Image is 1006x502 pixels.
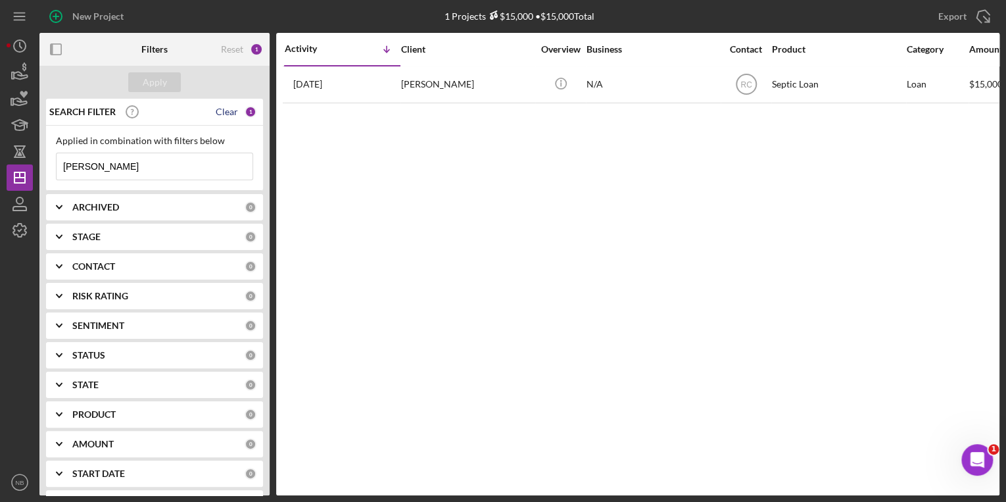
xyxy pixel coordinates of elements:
[245,438,256,450] div: 0
[536,44,585,55] div: Overview
[143,72,167,92] div: Apply
[72,261,115,272] b: CONTACT
[72,350,105,361] b: STATUS
[587,67,718,102] div: N/A
[925,3,999,30] button: Export
[988,444,999,455] span: 1
[907,67,968,102] div: Loan
[444,11,594,22] div: 1 Projects • $15,000 Total
[401,44,533,55] div: Client
[72,291,128,301] b: RISK RATING
[245,468,256,480] div: 0
[72,439,114,449] b: AMOUNT
[49,107,116,117] b: SEARCH FILTER
[245,261,256,272] div: 0
[141,44,168,55] b: Filters
[216,107,238,117] div: Clear
[245,106,256,118] div: 1
[245,320,256,332] div: 0
[285,43,343,54] div: Activity
[245,379,256,391] div: 0
[486,11,533,22] div: $15,000
[7,469,33,495] button: NB
[72,409,116,420] b: PRODUCT
[72,380,99,390] b: STATE
[128,72,181,92] button: Apply
[245,290,256,302] div: 0
[401,67,533,102] div: [PERSON_NAME]
[772,44,903,55] div: Product
[293,79,322,89] time: 2025-08-20 20:53
[245,201,256,213] div: 0
[56,136,253,146] div: Applied in combination with filters below
[72,3,124,30] div: New Project
[245,349,256,361] div: 0
[772,67,903,102] div: Septic Loan
[221,44,243,55] div: Reset
[969,78,1003,89] span: $15,000
[587,44,718,55] div: Business
[721,44,771,55] div: Contact
[15,479,24,486] text: NB
[245,231,256,243] div: 0
[39,3,137,30] button: New Project
[961,444,993,476] iframe: Intercom live chat
[907,44,968,55] div: Category
[72,320,124,331] b: SENTIMENT
[72,468,125,479] b: START DATE
[740,80,752,89] text: RC
[250,43,263,56] div: 1
[72,232,101,242] b: STAGE
[938,3,967,30] div: Export
[245,409,256,420] div: 0
[72,202,119,213] b: ARCHIVED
